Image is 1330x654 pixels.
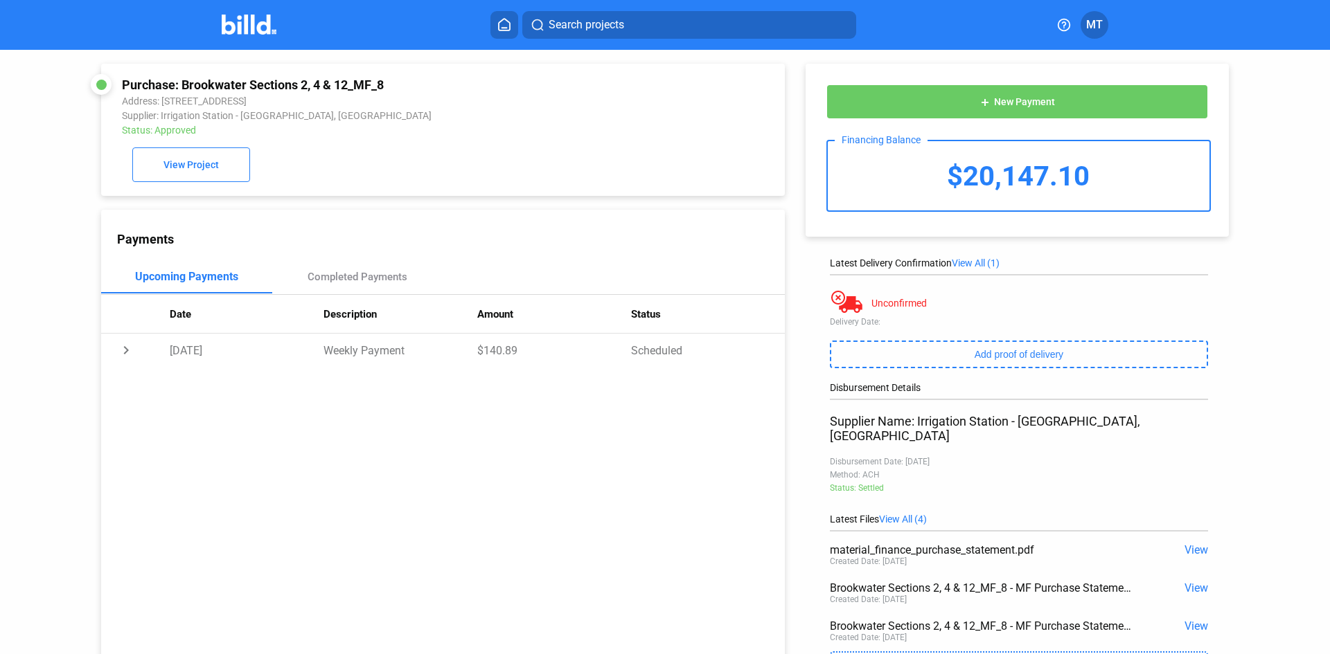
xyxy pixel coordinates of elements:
[830,414,1208,443] div: Supplier Name: Irrigation Station - [GEOGRAPHIC_DATA], [GEOGRAPHIC_DATA]
[1185,543,1208,556] span: View
[830,633,907,642] div: Created Date: [DATE]
[631,334,785,367] td: Scheduled
[222,15,276,35] img: Billd Company Logo
[826,84,1208,119] button: New Payment
[975,349,1063,360] span: Add proof of delivery
[879,514,927,525] span: View All (4)
[830,514,1208,525] div: Latest Files
[871,298,927,309] div: Unconfirmed
[323,295,477,334] th: Description
[830,581,1133,594] div: Brookwater Sections 2, 4 & 12_MF_8 - MF Purchase Statement.pdf
[1185,581,1208,594] span: View
[132,147,250,182] button: View Project
[549,17,624,33] span: Search projects
[117,232,785,246] div: Payments
[323,334,477,367] td: Weekly Payment
[631,295,785,334] th: Status
[1185,619,1208,633] span: View
[1081,11,1108,39] button: MT
[1086,17,1103,33] span: MT
[830,556,907,566] div: Created Date: [DATE]
[830,483,1208,493] div: Status: Settled
[830,340,1208,368] button: Add proof of delivery
[122,125,635,136] div: Status: Approved
[830,470,1208,480] div: Method: ACH
[122,78,635,92] div: Purchase: Brookwater Sections 2, 4 & 12_MF_8
[135,270,238,283] div: Upcoming Payments
[122,110,635,121] div: Supplier: Irrigation Station - [GEOGRAPHIC_DATA], [GEOGRAPHIC_DATA]
[830,317,1208,327] div: Delivery Date:
[170,295,323,334] th: Date
[830,382,1208,393] div: Disbursement Details
[477,295,631,334] th: Amount
[477,334,631,367] td: $140.89
[952,257,1000,269] span: View All (1)
[122,96,635,107] div: Address: [STREET_ADDRESS]
[828,141,1209,210] div: $20,147.10
[170,334,323,367] td: [DATE]
[830,457,1208,466] div: Disbursement Date: [DATE]
[308,271,407,283] div: Completed Payments
[830,257,1208,269] div: Latest Delivery Confirmation
[994,97,1055,108] span: New Payment
[830,619,1133,633] div: Brookwater Sections 2, 4 & 12_MF_8 - MF Purchase Statement.pdf
[979,97,991,108] mat-icon: add
[522,11,856,39] button: Search projects
[835,134,928,145] div: Financing Balance
[830,594,907,604] div: Created Date: [DATE]
[163,160,219,171] span: View Project
[830,543,1133,556] div: material_finance_purchase_statement.pdf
